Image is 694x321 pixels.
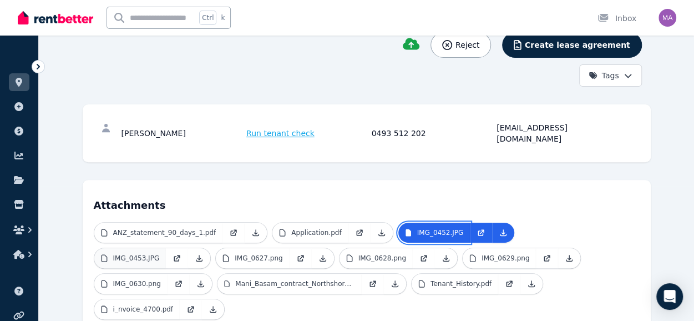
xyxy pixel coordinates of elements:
div: Inbox [597,13,636,24]
p: IMG_0452.JPG [417,228,464,237]
a: Download Attachment [435,248,457,268]
a: Download Attachment [520,274,543,294]
a: Open in new Tab [180,299,202,319]
span: k [221,13,225,22]
span: Ctrl [199,11,216,25]
a: ANZ_statement_90_days_1.pdf [94,223,223,243]
a: Download Attachment [384,274,406,294]
a: Open in new Tab [168,274,190,294]
div: [PERSON_NAME] [121,122,244,144]
a: Download Attachment [245,223,267,243]
a: Open in new Tab [536,248,558,268]
a: Download Attachment [558,248,580,268]
a: Open in new Tab [470,223,492,243]
a: Open in new Tab [348,223,371,243]
span: Tags [589,70,619,81]
a: IMG_0628.png [340,248,413,268]
h4: Attachments [94,191,640,213]
a: IMG_0630.png [94,274,168,294]
p: IMG_0627.png [235,254,282,263]
img: RentBetter [18,9,93,26]
p: i_nvoice_4700.pdf [113,305,174,314]
a: IMG_0629.png [463,248,536,268]
a: IMG_0627.png [216,248,289,268]
span: Create lease agreement [525,39,630,51]
a: Open in new Tab [413,248,435,268]
button: Create lease agreement [502,32,641,58]
a: Download Attachment [202,299,224,319]
a: Open in new Tab [362,274,384,294]
a: Download Attachment [312,248,334,268]
button: Reject [430,32,491,58]
p: Application.pdf [291,228,341,237]
a: Open in new Tab [222,223,245,243]
span: Run tenant check [246,128,315,139]
a: Download Attachment [188,248,210,268]
p: ANZ_statement_90_days_1.pdf [113,228,216,237]
p: Mani_Basam_contract_Northshore_1.pdf [235,279,355,288]
p: IMG_0629.png [482,254,529,263]
div: [EMAIL_ADDRESS][DOMAIN_NAME] [497,122,619,144]
button: Tags [579,64,642,87]
a: Open in new Tab [498,274,520,294]
p: IMG_0630.png [113,279,161,288]
a: Download Attachment [190,274,212,294]
a: Open in new Tab [290,248,312,268]
div: Open Intercom Messenger [656,283,683,310]
a: Download Attachment [492,223,514,243]
a: Open in new Tab [166,248,188,268]
a: Application.pdf [272,223,348,243]
p: IMG_0453.JPG [113,254,160,263]
img: Matthew [658,9,676,27]
a: Download Attachment [371,223,393,243]
a: i_nvoice_4700.pdf [94,299,180,319]
a: IMG_0452.JPG [398,223,470,243]
p: Tenant_History.pdf [430,279,492,288]
a: IMG_0453.JPG [94,248,166,268]
div: 0493 512 202 [372,122,494,144]
span: Reject [455,39,479,51]
p: IMG_0628.png [358,254,406,263]
a: Tenant_History.pdf [412,274,498,294]
a: Mani_Basam_contract_Northshore_1.pdf [217,274,362,294]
